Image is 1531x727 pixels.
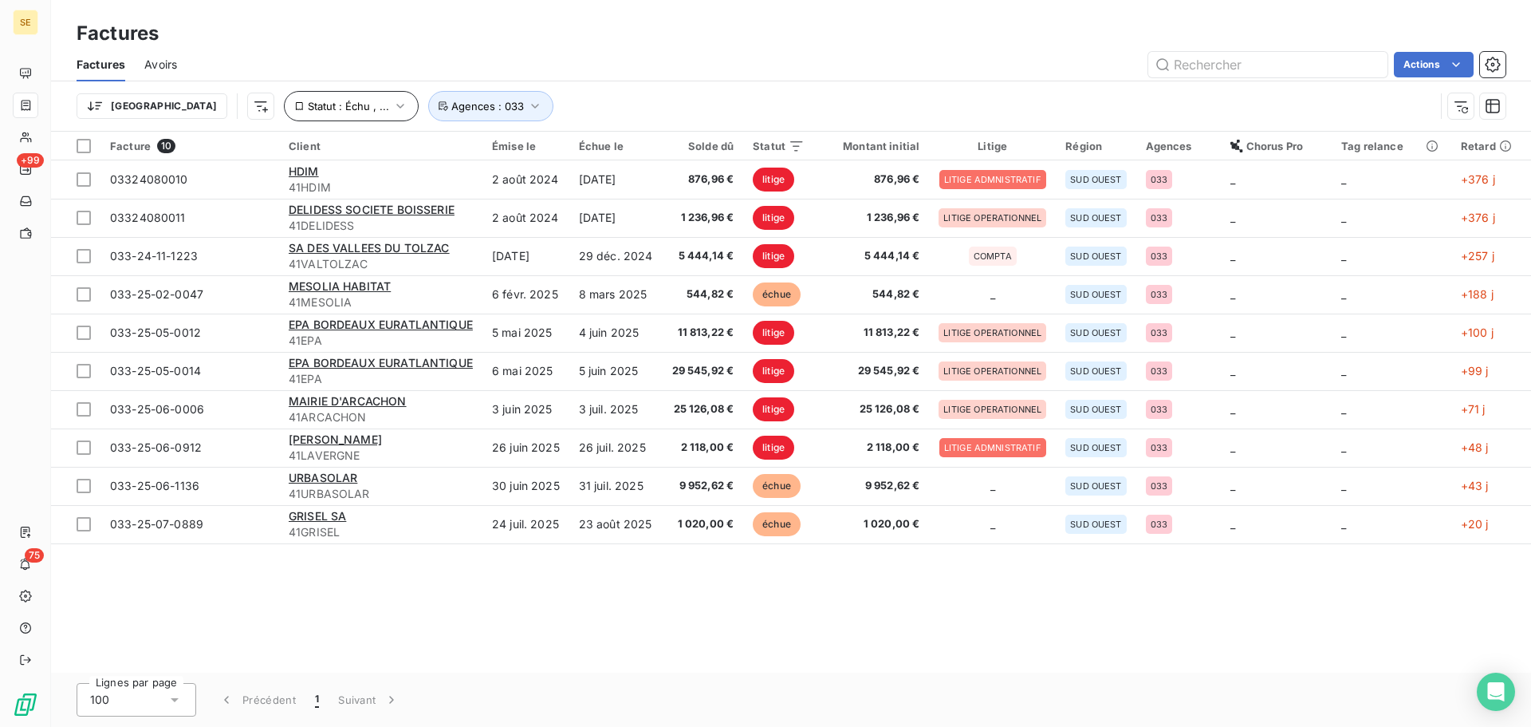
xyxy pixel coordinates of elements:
[1151,175,1167,184] span: 033
[289,486,473,502] span: 41URBASOLAR
[939,140,1046,152] div: Litige
[482,390,569,429] td: 3 juin 2025
[753,206,794,230] span: litige
[482,352,569,390] td: 6 mai 2025
[289,471,357,484] span: URBASOLAR
[824,478,919,494] span: 9 952,62 €
[1461,517,1489,531] span: +20 j
[943,366,1041,376] span: LITIGE OPERATIONNEL
[569,275,663,314] td: 8 mars 2025
[289,409,473,425] span: 41ARCACHON
[289,333,473,349] span: 41EPA
[753,436,794,460] span: litige
[110,479,199,492] span: 033-25-06-1136
[482,275,569,314] td: 6 févr. 2025
[990,287,995,301] span: _
[569,467,663,505] td: 31 juil. 2025
[1341,364,1346,377] span: _
[672,286,734,302] span: 544,82 €
[329,683,409,717] button: Suivant
[974,251,1012,261] span: COMPTA
[569,237,663,275] td: 29 déc. 2024
[569,314,663,352] td: 4 juin 2025
[569,429,663,467] td: 26 juil. 2025
[1230,287,1235,301] span: _
[1461,172,1495,186] span: +376 j
[1151,251,1167,261] span: 033
[110,402,204,416] span: 033-25-06-0006
[110,441,202,454] span: 033-25-06-0912
[289,318,473,331] span: EPA BORDEAUX EURATLANTIQUE
[753,283,801,306] span: échue
[1341,402,1346,416] span: _
[315,692,319,708] span: 1
[110,287,203,301] span: 033-25-02-0047
[1230,517,1235,531] span: _
[943,328,1041,338] span: LITIGE OPERATIONNEL
[77,93,227,119] button: [GEOGRAPHIC_DATA]
[1341,211,1346,224] span: _
[943,213,1041,223] span: LITIGE OPERATIONNEL
[482,505,569,543] td: 24 juil. 2025
[482,237,569,275] td: [DATE]
[482,467,569,505] td: 30 juin 2025
[110,364,201,377] span: 033-25-05-0014
[1461,287,1494,301] span: +188 j
[90,692,109,708] span: 100
[110,211,186,224] span: 03324080011
[1070,481,1121,491] span: SUD OUEST
[672,325,734,341] span: 11 813,22 €
[990,517,995,531] span: _
[1151,290,1167,299] span: 033
[569,390,663,429] td: 3 juil. 2025
[1461,140,1512,152] div: Retard
[110,249,198,263] span: 033-24-11-1223
[672,516,734,532] span: 1 020,00 €
[1070,251,1121,261] span: SUD OUEST
[289,140,473,152] div: Client
[753,244,794,268] span: litige
[289,433,382,446] span: [PERSON_NAME]
[753,359,794,383] span: litige
[482,199,569,237] td: 2 août 2024
[672,440,734,456] span: 2 118,00 €
[824,363,919,379] span: 29 545,92 €
[482,429,569,467] td: 26 juin 2025
[1341,326,1346,339] span: _
[569,352,663,390] td: 5 juin 2025
[77,57,125,73] span: Factures
[482,314,569,352] td: 5 mai 2025
[1146,140,1211,152] div: Agences
[1070,520,1121,529] span: SUD OUEST
[1341,517,1346,531] span: _
[569,160,663,199] td: [DATE]
[672,210,734,226] span: 1 236,96 €
[1230,211,1235,224] span: _
[289,448,473,464] span: 41LAVERGNE
[1341,287,1346,301] span: _
[1461,211,1495,224] span: +376 j
[672,401,734,417] span: 25 126,08 €
[289,218,473,234] span: 41DELIDESS
[1151,328,1167,338] span: 033
[451,100,524,113] span: Agences : 033
[1151,443,1167,452] span: 033
[77,19,159,48] h3: Factures
[1461,402,1486,416] span: +71 j
[944,175,1041,184] span: LITIGE ADMNISTRATIF
[824,325,919,341] span: 11 813,22 €
[1341,172,1346,186] span: _
[569,199,663,237] td: [DATE]
[824,440,919,456] span: 2 118,00 €
[1341,249,1346,263] span: _
[1070,405,1121,414] span: SUD OUEST
[1341,479,1346,492] span: _
[1151,481,1167,491] span: 033
[289,394,407,408] span: MAIRIE D'ARCACHON
[1230,479,1235,492] span: _
[1070,213,1121,223] span: SUD OUEST
[753,140,805,152] div: Statut
[209,683,305,717] button: Précédent
[579,140,653,152] div: Échue le
[1151,213,1167,223] span: 033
